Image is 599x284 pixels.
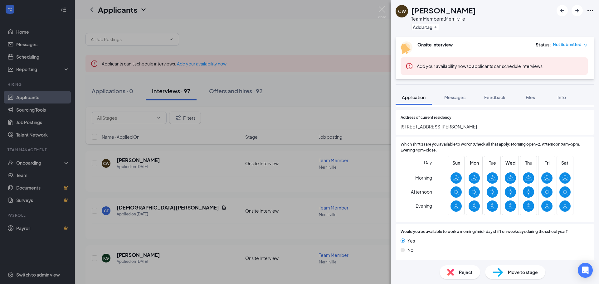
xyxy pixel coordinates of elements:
span: Address of current residency [401,115,451,121]
span: so applicants can schedule interviews. [417,63,544,69]
svg: Plus [434,25,437,29]
span: Morning [415,172,432,183]
div: Status : [536,41,551,48]
span: Mon [469,159,480,166]
span: Thu [523,159,534,166]
span: Yes [407,237,415,244]
span: Feedback [484,94,505,100]
span: Messages [444,94,465,100]
div: Team Member at Merrillville [411,16,476,22]
span: Tue [487,159,498,166]
svg: Ellipses [587,7,594,14]
span: No [407,247,413,253]
span: Not Submitted [553,41,582,48]
b: Onsite Interview [417,42,453,47]
span: Reject [459,269,473,276]
button: ArrowRight [572,5,583,16]
span: [STREET_ADDRESS][PERSON_NAME] [401,123,589,130]
span: Afternoon [411,186,432,197]
span: Day [424,159,432,166]
button: ArrowLeftNew [557,5,568,16]
div: Open Intercom Messenger [578,263,593,278]
h1: [PERSON_NAME] [411,5,476,16]
svg: ArrowLeftNew [558,7,566,14]
span: Fri [541,159,553,166]
button: PlusAdd a tag [411,24,439,30]
span: Move to stage [508,269,538,276]
div: CW [398,8,406,14]
span: Would you be available to work a morning/mid-day shift on weekdays during the school year? [401,229,568,235]
span: Sun [450,159,462,166]
span: Info [558,94,566,100]
span: Wed [505,159,516,166]
span: Application [402,94,426,100]
svg: Error [406,62,413,70]
span: Evening [416,200,432,211]
span: Sat [559,159,571,166]
span: Which shift(s) are you available to work? (Check all that apply) Morning open-2, Afternoon 9am-5p... [401,142,589,153]
svg: ArrowRight [573,7,581,14]
button: Add your availability now [417,63,466,69]
span: Files [526,94,535,100]
span: down [583,43,588,47]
